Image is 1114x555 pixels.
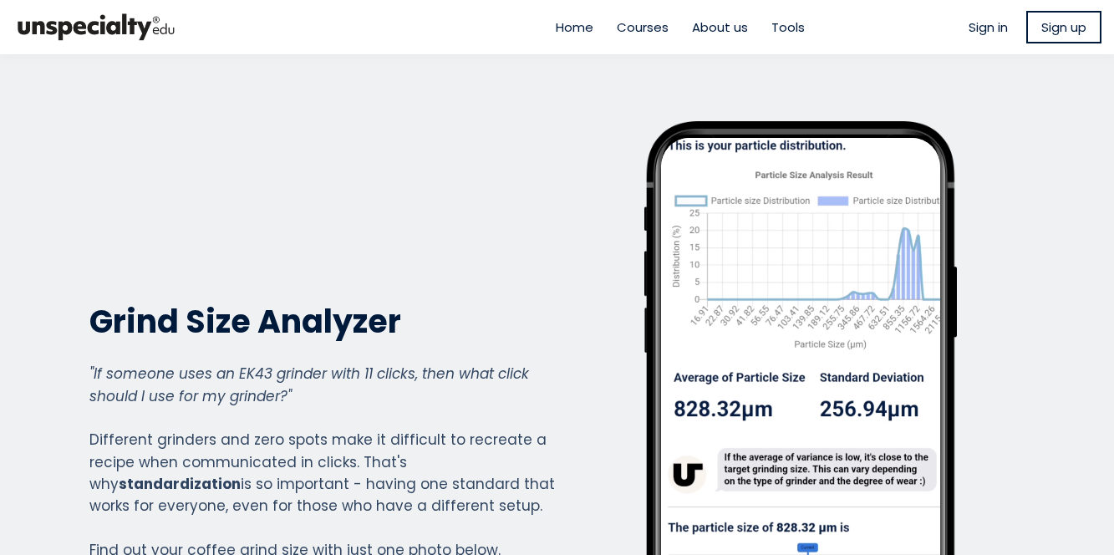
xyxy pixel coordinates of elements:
strong: standardization [119,474,241,494]
a: Courses [617,18,669,37]
img: bc390a18feecddb333977e298b3a00a1.png [13,7,180,48]
a: Sign up [1026,11,1101,43]
span: Sign up [1041,18,1086,37]
h2: Grind Size Analyzer [89,301,556,342]
a: Sign in [969,18,1008,37]
a: Tools [771,18,805,37]
a: About us [692,18,748,37]
em: "If someone uses an EK43 grinder with 11 clicks, then what click should I use for my grinder?" [89,364,529,405]
a: Home [556,18,593,37]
